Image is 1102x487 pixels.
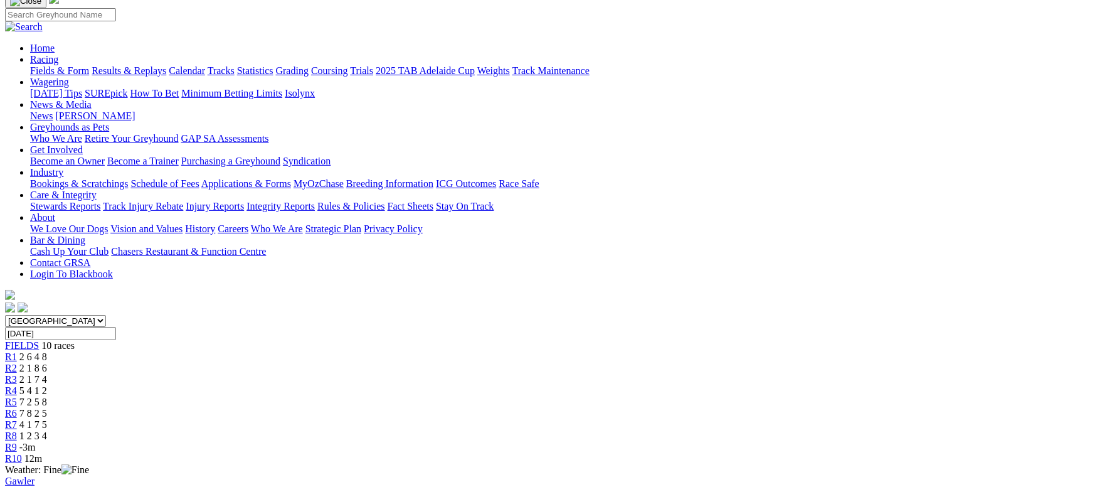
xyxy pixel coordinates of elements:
a: Tracks [208,65,235,76]
span: 2 6 4 8 [19,351,47,362]
a: Racing [30,54,58,65]
a: R9 [5,442,17,452]
a: Care & Integrity [30,190,97,200]
a: Results & Replays [92,65,166,76]
a: Rules & Policies [317,201,385,211]
a: Schedule of Fees [130,178,199,189]
a: Retire Your Greyhound [85,133,179,144]
a: Stewards Reports [30,201,100,211]
a: SUREpick [85,88,127,99]
a: Grading [276,65,309,76]
span: 2 1 8 6 [19,363,47,373]
a: Become an Owner [30,156,105,166]
a: R2 [5,363,17,373]
input: Search [5,8,116,21]
a: R3 [5,374,17,385]
img: logo-grsa-white.png [5,290,15,300]
div: News & Media [30,110,1097,122]
a: Fact Sheets [388,201,433,211]
div: Care & Integrity [30,201,1097,212]
a: Integrity Reports [246,201,315,211]
div: Bar & Dining [30,246,1097,257]
a: Who We Are [251,223,303,234]
a: Greyhounds as Pets [30,122,109,132]
span: R6 [5,408,17,419]
a: We Love Our Dogs [30,223,108,234]
a: Who We Are [30,133,82,144]
a: Isolynx [285,88,315,99]
a: Login To Blackbook [30,269,113,279]
span: Weather: Fine [5,464,89,475]
span: R8 [5,431,17,441]
a: Home [30,43,55,53]
a: Statistics [237,65,273,76]
a: Bookings & Scratchings [30,178,128,189]
div: Industry [30,178,1097,190]
a: Fields & Form [30,65,89,76]
a: Strategic Plan [305,223,361,234]
a: Cash Up Your Club [30,246,109,257]
span: 7 2 5 8 [19,397,47,407]
a: R7 [5,419,17,430]
a: Vision and Values [110,223,183,234]
a: Race Safe [499,178,539,189]
a: About [30,212,55,223]
a: Breeding Information [346,178,433,189]
span: 5 4 1 2 [19,385,47,396]
a: History [185,223,215,234]
a: MyOzChase [294,178,344,189]
a: Track Injury Rebate [103,201,183,211]
span: 7 8 2 5 [19,408,47,419]
span: 4 1 7 5 [19,419,47,430]
span: -3m [19,442,36,452]
a: GAP SA Assessments [181,133,269,144]
a: Industry [30,167,63,178]
div: Racing [30,65,1097,77]
img: Search [5,21,43,33]
a: Wagering [30,77,69,87]
a: Bar & Dining [30,235,85,245]
a: R1 [5,351,17,362]
a: ICG Outcomes [436,178,496,189]
div: Greyhounds as Pets [30,133,1097,144]
div: About [30,223,1097,235]
a: [DATE] Tips [30,88,82,99]
a: 2025 TAB Adelaide Cup [376,65,475,76]
span: 2 1 7 4 [19,374,47,385]
a: Applications & Forms [201,178,291,189]
input: Select date [5,327,116,340]
a: Calendar [169,65,205,76]
a: [PERSON_NAME] [55,110,135,121]
div: Wagering [30,88,1097,99]
a: Become a Trainer [107,156,179,166]
a: Get Involved [30,144,83,155]
a: Privacy Policy [364,223,423,234]
a: Weights [477,65,510,76]
a: Stay On Track [436,201,494,211]
a: Careers [218,223,248,234]
a: Gawler [5,476,34,486]
img: twitter.svg [18,302,28,313]
a: R5 [5,397,17,407]
a: Purchasing a Greyhound [181,156,280,166]
a: News [30,110,53,121]
a: Chasers Restaurant & Function Centre [111,246,266,257]
a: Track Maintenance [512,65,590,76]
a: Trials [350,65,373,76]
a: Contact GRSA [30,257,90,268]
img: facebook.svg [5,302,15,313]
a: R4 [5,385,17,396]
img: Fine [61,464,89,476]
a: How To Bet [130,88,179,99]
a: R10 [5,453,22,464]
div: Get Involved [30,156,1097,167]
span: 1 2 3 4 [19,431,47,441]
a: Minimum Betting Limits [181,88,282,99]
